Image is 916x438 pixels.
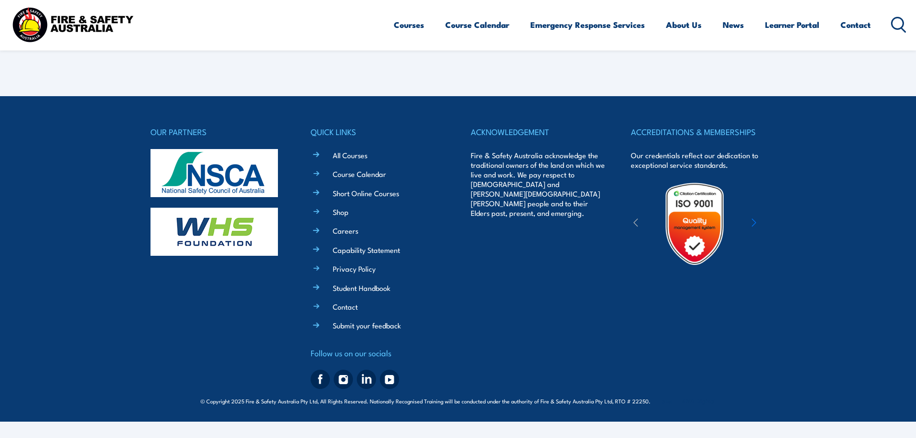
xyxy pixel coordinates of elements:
[445,12,509,38] a: Course Calendar
[723,12,744,38] a: News
[311,346,445,360] h4: Follow us on our socials
[333,188,399,198] a: Short Online Courses
[151,125,285,138] h4: OUR PARTNERS
[333,225,358,236] a: Careers
[471,125,605,138] h4: ACKNOWLEDGEMENT
[765,12,819,38] a: Learner Portal
[151,149,278,197] img: nsca-logo-footer
[394,12,424,38] a: Courses
[841,12,871,38] a: Contact
[333,245,400,255] a: Capability Statement
[311,125,445,138] h4: QUICK LINKS
[151,208,278,256] img: whs-logo-footer
[682,396,715,405] a: KND Digital
[333,207,349,217] a: Shop
[333,283,390,293] a: Student Handbook
[530,12,645,38] a: Emergency Response Services
[471,150,605,218] p: Fire & Safety Australia acknowledge the traditional owners of the land on which we live and work....
[652,182,737,266] img: Untitled design (19)
[333,150,367,160] a: All Courses
[333,301,358,312] a: Contact
[201,396,715,405] span: © Copyright 2025 Fire & Safety Australia Pty Ltd, All Rights Reserved. Nationally Recognised Trai...
[631,125,765,138] h4: ACCREDITATIONS & MEMBERSHIPS
[737,207,821,240] img: ewpa-logo
[333,169,386,179] a: Course Calendar
[662,397,715,405] span: Site:
[333,320,401,330] a: Submit your feedback
[631,150,765,170] p: Our credentials reflect our dedication to exceptional service standards.
[333,263,376,274] a: Privacy Policy
[666,12,702,38] a: About Us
